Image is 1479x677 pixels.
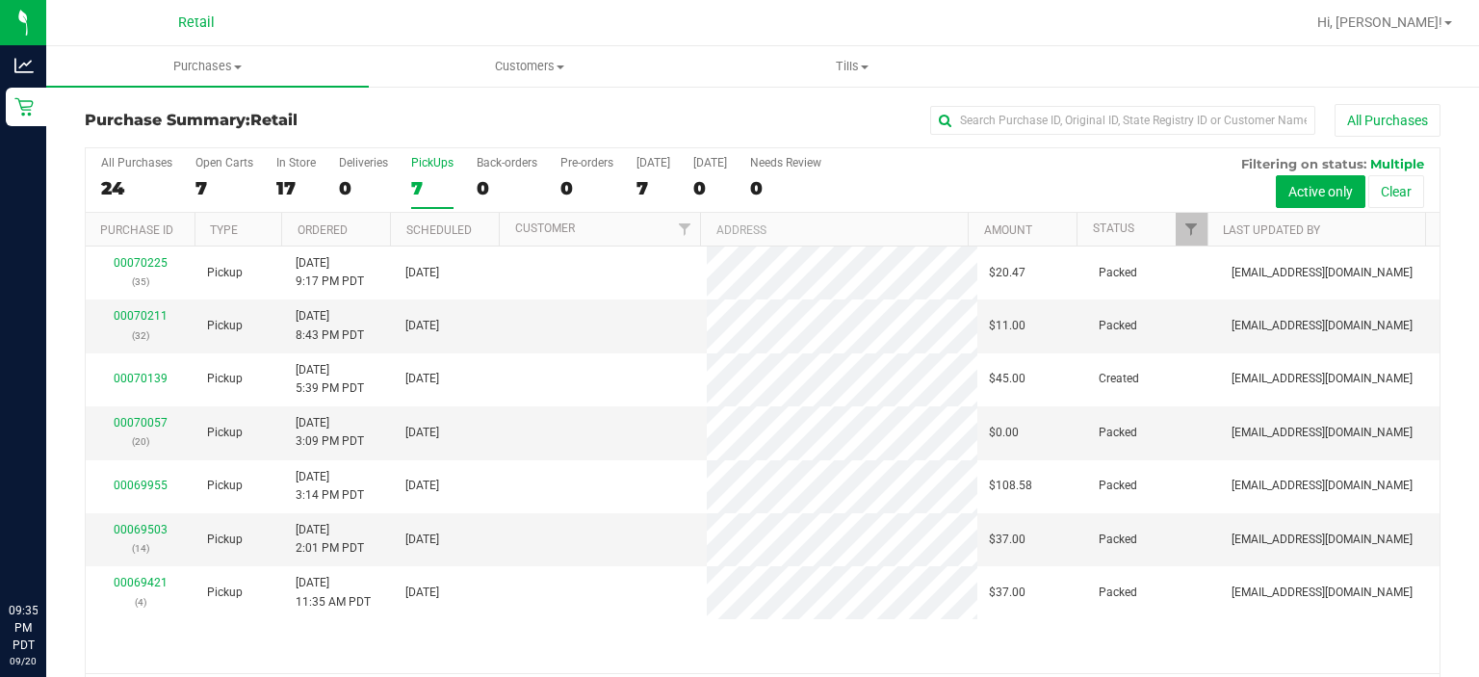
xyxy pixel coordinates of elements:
[636,177,670,199] div: 7
[101,177,172,199] div: 24
[750,177,821,199] div: 0
[298,223,348,237] a: Ordered
[1099,424,1137,442] span: Packed
[668,213,700,246] a: Filter
[1099,370,1139,388] span: Created
[930,106,1315,135] input: Search Purchase ID, Original ID, State Registry ID or Customer Name...
[405,264,439,282] span: [DATE]
[1099,531,1137,549] span: Packed
[250,111,298,129] span: Retail
[477,177,537,199] div: 0
[97,593,184,612] p: (4)
[693,156,727,169] div: [DATE]
[477,156,537,169] div: Back-orders
[100,223,173,237] a: Purchase ID
[1232,477,1413,495] span: [EMAIL_ADDRESS][DOMAIN_NAME]
[1099,584,1137,602] span: Packed
[1370,156,1424,171] span: Multiple
[207,477,243,495] span: Pickup
[700,213,968,247] th: Address
[1093,221,1134,235] a: Status
[97,539,184,558] p: (14)
[1335,104,1440,137] button: All Purchases
[560,177,613,199] div: 0
[405,424,439,442] span: [DATE]
[178,14,215,31] span: Retail
[1232,317,1413,335] span: [EMAIL_ADDRESS][DOMAIN_NAME]
[989,531,1025,549] span: $37.00
[989,370,1025,388] span: $45.00
[207,584,243,602] span: Pickup
[1232,264,1413,282] span: [EMAIL_ADDRESS][DOMAIN_NAME]
[1232,531,1413,549] span: [EMAIL_ADDRESS][DOMAIN_NAME]
[19,523,77,581] iframe: Resource center
[1232,584,1413,602] span: [EMAIL_ADDRESS][DOMAIN_NAME]
[1232,424,1413,442] span: [EMAIL_ADDRESS][DOMAIN_NAME]
[411,156,454,169] div: PickUps
[207,264,243,282] span: Pickup
[276,177,316,199] div: 17
[296,307,364,344] span: [DATE] 8:43 PM PDT
[14,56,34,75] inline-svg: Analytics
[9,654,38,668] p: 09/20
[296,574,371,611] span: [DATE] 11:35 AM PDT
[46,58,369,75] span: Purchases
[984,223,1032,237] a: Amount
[114,576,168,589] a: 00069421
[207,531,243,549] span: Pickup
[296,361,364,398] span: [DATE] 5:39 PM PDT
[207,317,243,335] span: Pickup
[114,479,168,492] a: 00069955
[1241,156,1366,171] span: Filtering on status:
[406,223,472,237] a: Scheduled
[101,156,172,169] div: All Purchases
[114,372,168,385] a: 00070139
[114,416,168,430] a: 00070057
[405,584,439,602] span: [DATE]
[693,177,727,199] div: 0
[1317,14,1442,30] span: Hi, [PERSON_NAME]!
[85,112,536,129] h3: Purchase Summary:
[1099,477,1137,495] span: Packed
[515,221,575,235] a: Customer
[989,477,1032,495] span: $108.58
[1176,213,1207,246] a: Filter
[989,317,1025,335] span: $11.00
[296,254,364,291] span: [DATE] 9:17 PM PDT
[207,424,243,442] span: Pickup
[46,46,369,87] a: Purchases
[14,97,34,117] inline-svg: Retail
[1368,175,1424,208] button: Clear
[114,309,168,323] a: 00070211
[1276,175,1365,208] button: Active only
[405,370,439,388] span: [DATE]
[97,432,184,451] p: (20)
[405,317,439,335] span: [DATE]
[339,156,388,169] div: Deliveries
[370,58,690,75] span: Customers
[97,326,184,345] p: (32)
[195,156,253,169] div: Open Carts
[195,177,253,199] div: 7
[636,156,670,169] div: [DATE]
[9,602,38,654] p: 09:35 PM PDT
[296,468,364,505] span: [DATE] 3:14 PM PDT
[207,370,243,388] span: Pickup
[405,531,439,549] span: [DATE]
[411,177,454,199] div: 7
[296,414,364,451] span: [DATE] 3:09 PM PDT
[691,46,1014,87] a: Tills
[989,424,1019,442] span: $0.00
[1099,264,1137,282] span: Packed
[339,177,388,199] div: 0
[369,46,691,87] a: Customers
[210,223,238,237] a: Type
[97,273,184,291] p: (35)
[1099,317,1137,335] span: Packed
[989,584,1025,602] span: $37.00
[114,256,168,270] a: 00070225
[276,156,316,169] div: In Store
[750,156,821,169] div: Needs Review
[560,156,613,169] div: Pre-orders
[1232,370,1413,388] span: [EMAIL_ADDRESS][DOMAIN_NAME]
